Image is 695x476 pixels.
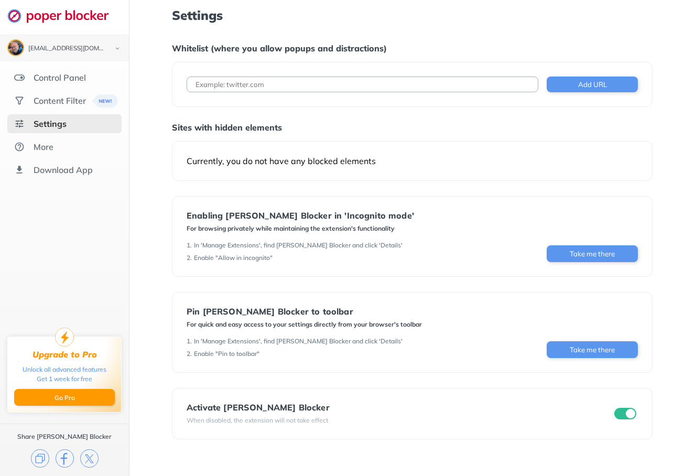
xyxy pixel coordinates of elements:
[28,45,106,52] div: michaelgvh@gmail.com
[187,350,192,358] div: 2 .
[34,165,93,175] div: Download App
[8,40,23,55] img: ACg8ocLW3m_-u1CG4e9_-P8-1VsSSHwiSVFW0aHG8XaEb5ZncDYNz1p_bQ=s96-c
[187,156,638,166] div: Currently, you do not have any blocked elements
[111,43,124,54] img: chevron-bottom-black.svg
[187,307,422,316] div: Pin [PERSON_NAME] Blocker to toolbar
[172,43,653,53] div: Whitelist (where you allow popups and distractions)
[187,320,422,329] div: For quick and easy access to your settings directly from your browser's toolbar
[55,328,74,347] img: upgrade-to-pro.svg
[187,403,330,412] div: Activate [PERSON_NAME] Blocker
[194,241,403,250] div: In 'Manage Extensions', find [PERSON_NAME] Blocker and click 'Details'
[34,118,67,129] div: Settings
[547,77,638,92] button: Add URL
[547,341,638,358] button: Take me there
[14,118,25,129] img: settings-selected.svg
[187,211,414,220] div: Enabling [PERSON_NAME] Blocker in 'Incognito mode'
[56,449,74,468] img: facebook.svg
[23,365,106,374] div: Unlock all advanced features
[14,165,25,175] img: download-app.svg
[194,350,259,358] div: Enable "Pin to toolbar"
[14,95,25,106] img: social.svg
[14,72,25,83] img: features.svg
[34,142,53,152] div: More
[187,77,538,92] input: Example: twitter.com
[80,449,99,468] img: x.svg
[187,416,330,425] div: When disabled, the extension will not take effect
[172,8,653,22] h1: Settings
[172,122,653,133] div: Sites with hidden elements
[92,94,117,107] img: menuBanner.svg
[7,8,120,23] img: logo-webpage.svg
[194,337,403,345] div: In 'Manage Extensions', find [PERSON_NAME] Blocker and click 'Details'
[31,449,49,468] img: copy.svg
[34,95,86,106] div: Content Filter
[194,254,273,262] div: Enable "Allow in incognito"
[17,432,112,441] div: Share [PERSON_NAME] Blocker
[34,72,86,83] div: Control Panel
[14,142,25,152] img: about.svg
[32,350,97,360] div: Upgrade to Pro
[37,374,92,384] div: Get 1 week for free
[187,241,192,250] div: 1 .
[187,254,192,262] div: 2 .
[187,224,414,233] div: For browsing privately while maintaining the extension's functionality
[547,245,638,262] button: Take me there
[187,337,192,345] div: 1 .
[14,389,115,406] button: Go Pro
